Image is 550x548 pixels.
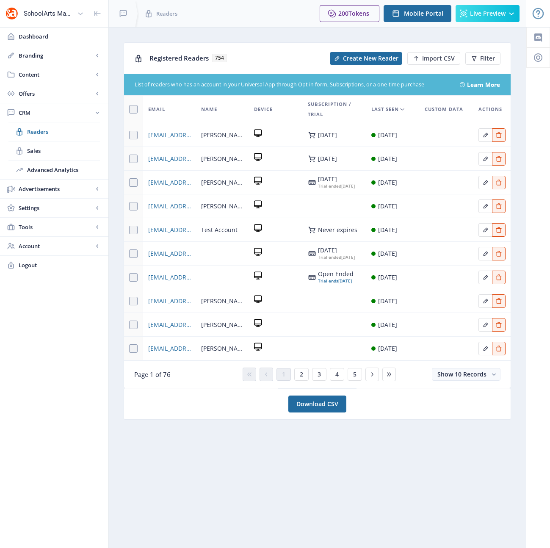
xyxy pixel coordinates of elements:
[378,154,397,164] div: [DATE]
[348,368,362,381] button: 5
[27,127,100,136] span: Readers
[149,54,209,62] span: Registered Readers
[478,272,492,280] a: Edit page
[404,10,443,17] span: Mobile Portal
[19,70,93,79] span: Content
[318,155,337,162] div: [DATE]
[148,272,191,282] span: [EMAIL_ADDRESS][DOMAIN_NAME]
[148,104,165,114] span: Email
[300,371,303,378] span: 2
[8,122,100,141] a: Readers
[407,52,460,65] button: Import CSV
[318,278,338,284] span: Trial ends
[378,201,397,211] div: [DATE]
[422,55,455,62] span: Import CSV
[318,183,355,189] div: [DATE]
[378,130,397,140] div: [DATE]
[492,154,506,162] a: Edit page
[318,176,355,183] div: [DATE]
[478,177,492,185] a: Edit page
[318,271,354,277] div: Open Ended
[19,261,102,269] span: Logout
[353,371,357,378] span: 5
[201,177,244,188] span: [PERSON_NAME]
[335,371,339,378] span: 4
[318,254,341,260] span: Trial ended
[456,5,520,22] button: Live Preview
[378,320,397,330] div: [DATE]
[343,55,398,62] span: Create New Reader
[492,272,506,280] a: Edit page
[492,177,506,185] a: Edit page
[378,177,397,188] div: [DATE]
[148,296,191,306] a: [EMAIL_ADDRESS][DOMAIN_NAME]
[148,320,191,330] span: [EMAIL_ADDRESS][DOMAIN_NAME]
[492,320,506,328] a: Edit page
[308,99,361,119] span: Subscription / Trial
[8,161,100,179] a: Advanced Analytics
[148,249,191,259] a: [EMAIL_ADDRESS][DOMAIN_NAME]
[432,368,500,381] button: Show 10 Records
[478,104,502,114] span: Actions
[492,201,506,209] a: Edit page
[465,52,500,65] button: Filter
[478,343,492,351] a: Edit page
[294,368,309,381] button: 2
[492,343,506,351] a: Edit page
[348,9,369,17] span: Tokens
[378,343,397,354] div: [DATE]
[478,320,492,328] a: Edit page
[148,154,191,164] a: [EMAIL_ADDRESS][DOMAIN_NAME]
[318,247,355,254] div: [DATE]
[254,104,273,114] span: Device
[402,52,460,65] a: New page
[318,254,355,260] div: [DATE]
[478,130,492,138] a: Edit page
[201,320,244,330] span: [PERSON_NAME]
[467,80,500,89] a: Learn More
[201,130,244,140] span: [PERSON_NAME]
[201,154,244,164] span: [PERSON_NAME]
[288,396,346,412] a: Download CSV
[19,242,93,250] span: Account
[148,130,191,140] a: [EMAIL_ADDRESS][DOMAIN_NAME]
[24,4,74,23] div: SchoolArts Magazine
[148,343,191,354] a: [EMAIL_ADDRESS][DOMAIN_NAME]
[325,52,402,65] a: New page
[492,249,506,257] a: Edit page
[318,371,321,378] span: 3
[492,225,506,233] a: Edit page
[478,249,492,257] a: Edit page
[492,130,506,138] a: Edit page
[384,5,451,22] button: Mobile Portal
[148,225,191,235] a: [EMAIL_ADDRESS][DOMAIN_NAME]
[478,296,492,304] a: Edit page
[378,272,397,282] div: [DATE]
[478,201,492,209] a: Edit page
[276,368,291,381] button: 1
[318,277,354,284] div: [DATE]
[378,296,397,306] div: [DATE]
[318,227,357,233] div: Never expires
[19,108,93,117] span: CRM
[330,52,402,65] button: Create New Reader
[19,32,102,41] span: Dashboard
[19,223,93,231] span: Tools
[5,7,19,20] img: properties.app_icon.png
[378,249,397,259] div: [DATE]
[156,9,177,18] span: Readers
[470,10,506,17] span: Live Preview
[492,296,506,304] a: Edit page
[201,343,244,354] span: [PERSON_NAME]
[148,177,191,188] a: [EMAIL_ADDRESS][DOMAIN_NAME]
[282,371,285,378] span: 1
[330,368,344,381] button: 4
[201,104,217,114] span: Name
